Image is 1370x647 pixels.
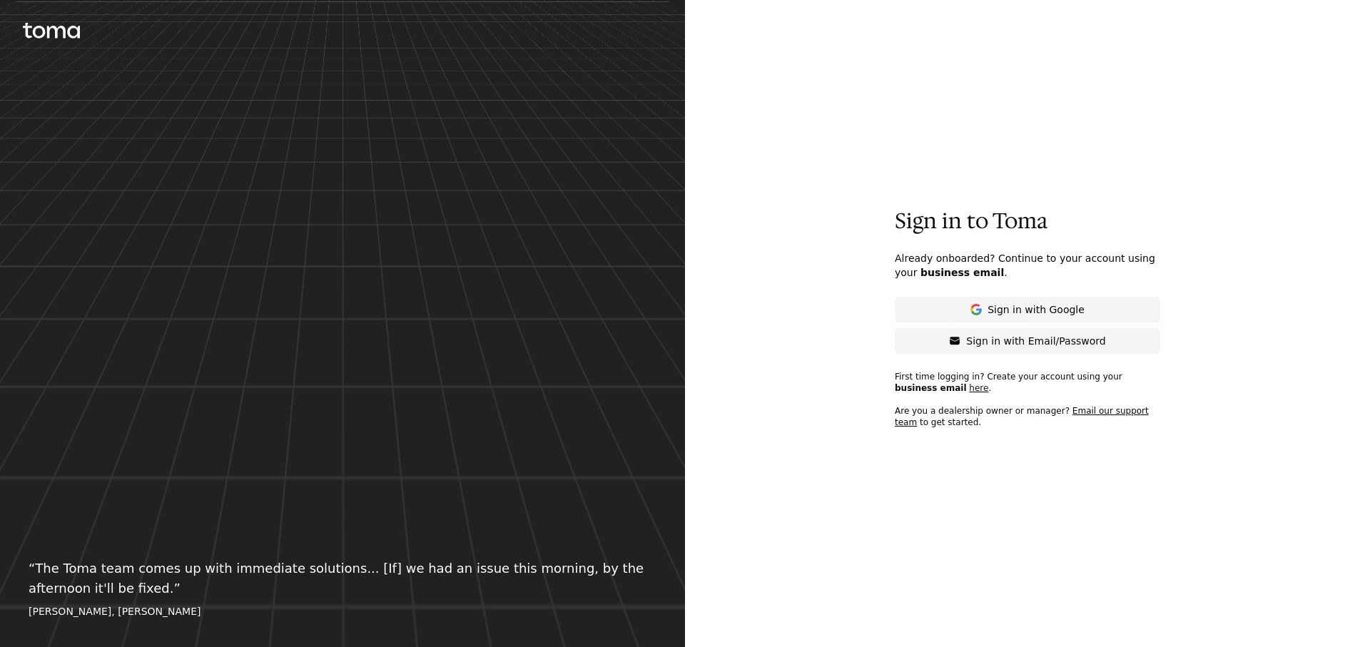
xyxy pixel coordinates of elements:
button: Sign in with Email/Password [895,328,1160,354]
span: business email [895,383,967,393]
p: Sign in with Email/Password [966,334,1105,348]
p: Sign in with Google [988,302,1085,317]
p: First time logging in? Create your account using your . Are you a dealership owner or manager? to... [895,371,1160,439]
a: Email our support team [895,406,1149,427]
a: here [969,383,988,393]
p: Sign in to Toma [895,208,1160,234]
button: Sign in with Google [895,297,1160,322]
footer: [PERSON_NAME], [PERSON_NAME] [29,604,656,618]
span: business email [920,267,1004,278]
p: “ The Toma team comes up with immediate solutions... [If] we had an issue this morning, by the af... [29,559,656,598]
p: Already onboarded? Continue to your account using your . [895,251,1160,280]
